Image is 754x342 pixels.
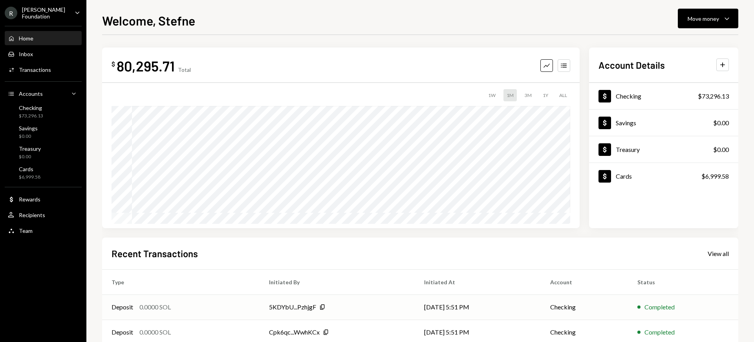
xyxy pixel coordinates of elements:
div: $0.00 [713,118,729,128]
a: Accounts [5,86,82,101]
a: Cards$6,999.58 [589,163,738,189]
div: Checking [19,104,43,111]
h1: Welcome, Stefne [102,13,195,28]
div: Team [19,227,33,234]
div: 80,295.71 [117,57,175,75]
a: Savings$0.00 [589,110,738,136]
div: Recipients [19,212,45,218]
a: Cards$6,999.58 [5,163,82,182]
th: Initiated By [260,269,415,294]
th: Type [102,269,260,294]
a: Checking$73,296.13 [589,83,738,109]
div: ALL [556,89,570,101]
a: View all [708,249,729,258]
div: 5KDYbU...PzhjgF [269,302,316,312]
div: Treasury [616,146,640,153]
div: Cards [616,172,632,180]
div: 0.0000 SOL [139,302,171,312]
div: $ [112,60,115,68]
div: $6,999.58 [19,174,40,181]
td: [DATE] 5:51 PM [415,294,540,320]
div: $73,296.13 [698,91,729,101]
div: Total [178,66,191,73]
a: Recipients [5,208,82,222]
div: Cards [19,166,40,172]
div: R [5,7,17,19]
a: Home [5,31,82,45]
div: $0.00 [19,154,41,160]
th: Initiated At [415,269,540,294]
div: $6,999.58 [701,172,729,181]
h2: Account Details [598,59,665,71]
div: Home [19,35,33,42]
h2: Recent Transactions [112,247,198,260]
div: 1Y [540,89,551,101]
div: Savings [19,125,38,132]
div: 0.0000 SOL [139,327,171,337]
a: Inbox [5,47,82,61]
div: Rewards [19,196,40,203]
div: Treasury [19,145,41,152]
div: Savings [616,119,636,126]
a: Checking$73,296.13 [5,102,82,121]
div: Completed [644,302,675,312]
div: Deposit [112,302,133,312]
div: Move money [688,15,719,23]
div: $0.00 [19,133,38,140]
th: Status [628,269,738,294]
a: Transactions [5,62,82,77]
div: Checking [616,92,641,100]
div: Deposit [112,327,133,337]
div: [PERSON_NAME] Foundation [22,6,68,20]
div: View all [708,250,729,258]
div: $0.00 [713,145,729,154]
th: Account [541,269,628,294]
a: Savings$0.00 [5,123,82,141]
button: Move money [678,9,738,28]
div: 3M [522,89,535,101]
div: Completed [644,327,675,337]
div: Transactions [19,66,51,73]
a: Treasury$0.00 [5,143,82,162]
a: Treasury$0.00 [589,136,738,163]
div: Inbox [19,51,33,57]
td: Checking [541,294,628,320]
div: 1W [485,89,499,101]
a: Rewards [5,192,82,206]
div: $73,296.13 [19,113,43,119]
a: Team [5,223,82,238]
div: Accounts [19,90,43,97]
div: Cpk6qc...WwhKCx [269,327,320,337]
div: 1M [503,89,517,101]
